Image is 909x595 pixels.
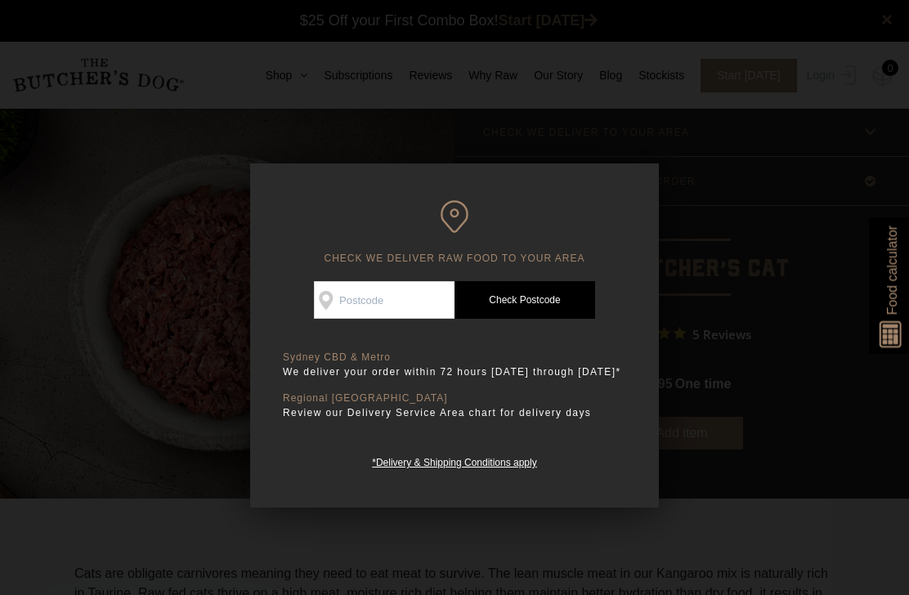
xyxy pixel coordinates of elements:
input: Postcode [314,281,454,319]
p: Regional [GEOGRAPHIC_DATA] [283,392,626,405]
h6: CHECK WE DELIVER RAW FOOD TO YOUR AREA [283,200,626,265]
p: We deliver your order within 72 hours [DATE] through [DATE]* [283,364,626,380]
span: Food calculator [882,226,902,315]
a: Check Postcode [454,281,595,319]
p: Sydney CBD & Metro [283,351,626,364]
a: *Delivery & Shipping Conditions apply [372,453,536,468]
p: Review our Delivery Service Area chart for delivery days [283,405,626,421]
